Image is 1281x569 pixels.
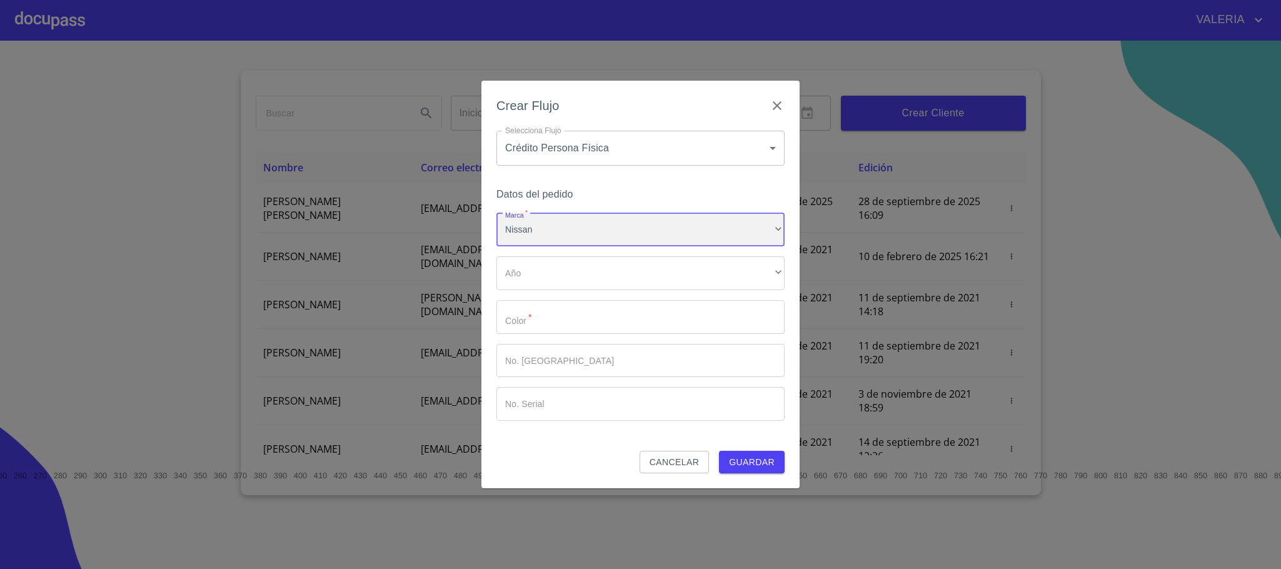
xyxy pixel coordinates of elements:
[496,256,785,290] div: ​
[650,455,699,470] span: Cancelar
[496,213,785,247] div: Nissan
[496,186,785,203] h6: Datos del pedido
[496,131,785,166] div: Crédito Persona Física
[729,455,775,470] span: Guardar
[640,451,709,474] button: Cancelar
[719,451,785,474] button: Guardar
[496,96,560,116] h6: Crear Flujo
